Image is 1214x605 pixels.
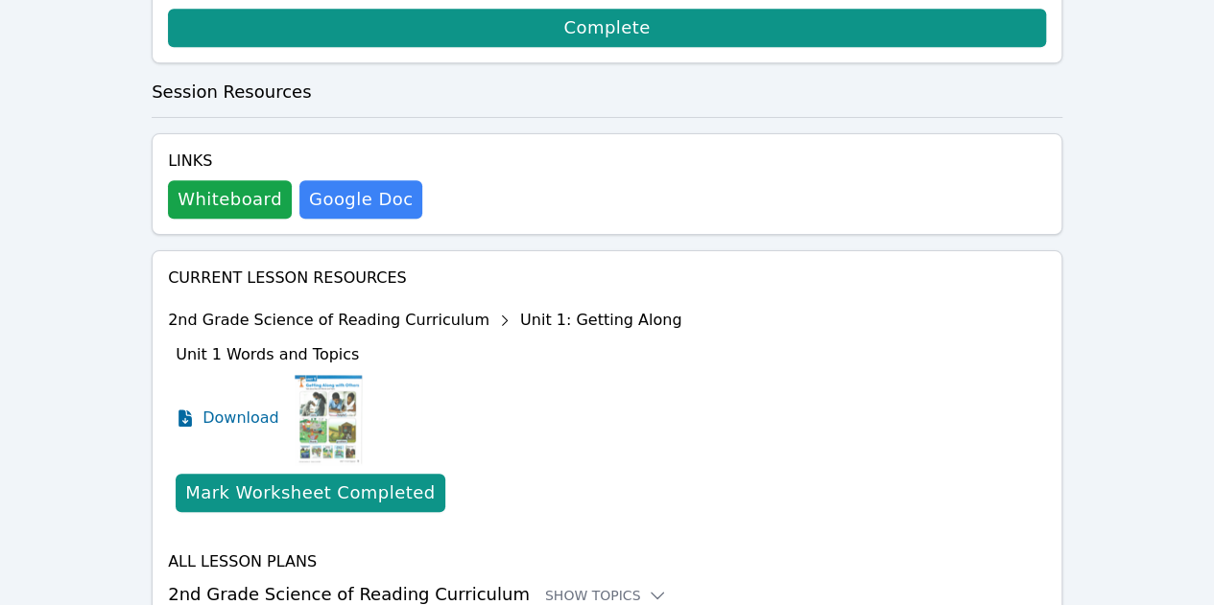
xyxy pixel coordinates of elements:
h4: All Lesson Plans [168,550,1046,573]
div: 2nd Grade Science of Reading Curriculum Unit 1: Getting Along [168,305,681,336]
span: Unit 1 Words and Topics [176,345,359,363]
a: Google Doc [299,180,422,219]
img: Unit 1 Words and Topics [295,370,363,466]
h4: Links [168,150,422,173]
a: Download [176,370,279,466]
button: Whiteboard [168,180,292,219]
h3: Session Resources [152,79,1062,105]
button: Mark Worksheet Completed [176,474,444,512]
button: Show Topics [545,586,668,605]
a: Complete [168,9,1046,47]
div: Mark Worksheet Completed [185,479,435,506]
span: Download [202,407,279,430]
h4: Current Lesson Resources [168,267,1046,290]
